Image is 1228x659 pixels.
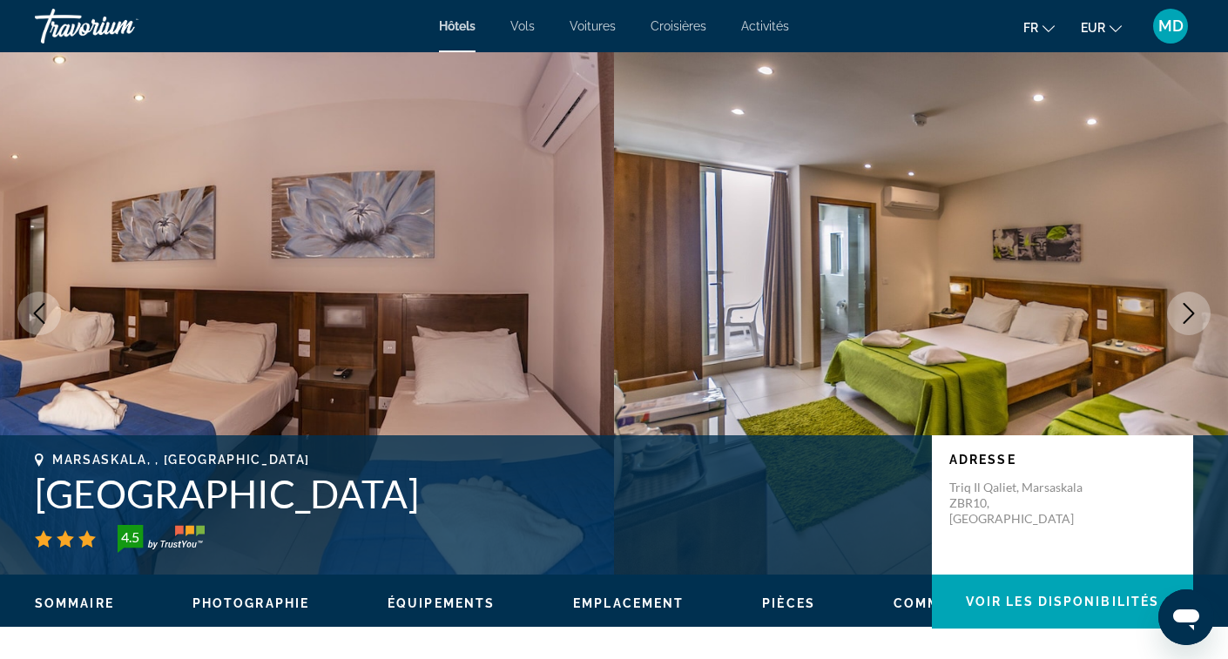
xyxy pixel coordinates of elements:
[949,453,1176,467] p: Adresse
[35,3,209,49] a: Travorium
[932,575,1193,629] button: Voir les disponibilités
[651,19,706,33] a: Croisières
[510,19,535,33] a: Vols
[439,19,476,33] a: Hôtels
[35,471,914,516] h1: [GEOGRAPHIC_DATA]
[762,596,815,610] span: Pièces
[1023,21,1038,35] span: fr
[1167,292,1211,335] button: Next image
[1081,21,1105,35] span: EUR
[35,596,114,610] span: Sommaire
[52,453,310,467] span: Marsaskala, , [GEOGRAPHIC_DATA]
[966,595,1159,609] span: Voir les disponibilités
[192,595,309,611] button: Photographie
[192,596,309,610] span: Photographie
[573,595,684,611] button: Emplacement
[112,527,147,548] div: 4.5
[1158,589,1214,645] iframe: Bouton de lancement de la fenêtre de messagerie
[1158,17,1184,35] span: MD
[1023,15,1055,40] button: Change language
[1081,15,1122,40] button: Change currency
[388,596,495,610] span: Équipements
[949,480,1089,527] p: Triq Il Qaliet, Marsaskala ZBR10, [GEOGRAPHIC_DATA]
[1148,8,1193,44] button: User Menu
[573,596,684,610] span: Emplacement
[741,19,789,33] a: Activités
[894,595,1012,611] button: Commentaires
[35,595,114,611] button: Sommaire
[17,292,61,335] button: Previous image
[388,595,495,611] button: Équipements
[570,19,616,33] a: Voitures
[762,595,815,611] button: Pièces
[894,596,1012,610] span: Commentaires
[118,525,205,553] img: trustyou-badge-hor.svg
